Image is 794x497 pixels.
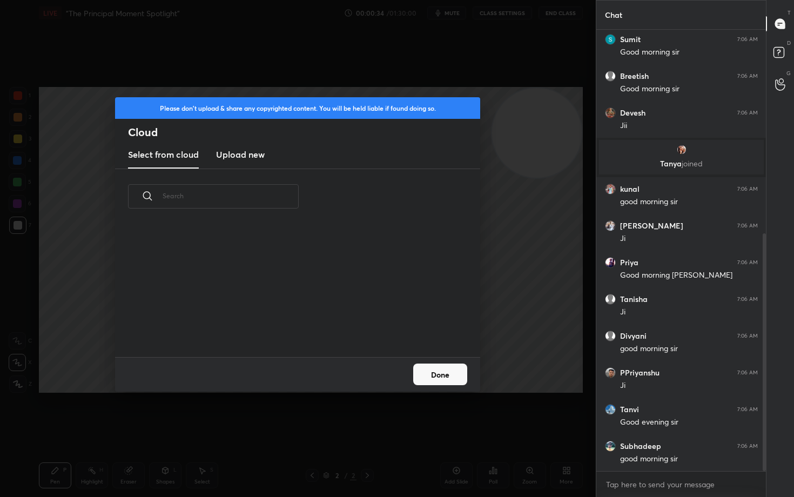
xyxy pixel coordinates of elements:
[676,144,687,155] img: 3418120d88d549efb3775576ee28a0b5.jpg
[605,71,616,82] img: default.png
[163,173,299,219] input: Search
[737,186,758,192] div: 7:06 AM
[737,443,758,449] div: 7:06 AM
[605,404,616,415] img: 46732769171548339d52633438ac71e3.jpg
[605,331,616,341] img: default.png
[620,71,649,81] h6: Breetish
[620,454,758,465] div: good morning sir
[620,258,638,267] h6: Priya
[620,307,758,318] div: Ji
[788,9,791,17] p: T
[620,405,639,414] h6: Tanvi
[605,184,616,194] img: 001eba9e199847959c241b6fad6b1f6f.jpg
[605,159,757,168] p: Tanya
[605,294,616,305] img: default.png
[620,417,758,428] div: Good evening sir
[620,294,648,304] h6: Tanisha
[605,441,616,452] img: 45418f7cc88746cfb40f41016138861c.jpg
[682,158,703,169] span: joined
[737,36,758,43] div: 7:06 AM
[737,406,758,413] div: 7:06 AM
[620,108,645,118] h6: Devesh
[605,257,616,268] img: 20c219c462c24c598734cae54f11e08e.jpg
[413,364,467,385] button: Done
[620,120,758,131] div: Jii
[596,30,766,471] div: grid
[786,69,791,77] p: G
[737,370,758,376] div: 7:06 AM
[620,368,660,378] h6: PPriyanshu
[737,73,758,79] div: 7:06 AM
[620,344,758,354] div: good morning sir
[620,84,758,95] div: Good morning sir
[620,441,661,451] h6: Subhadeep
[128,148,199,161] h3: Select from cloud
[605,220,616,231] img: 0077f478210d424bb14125281e68059c.jpg
[605,367,616,378] img: 9dec0109a5e64262a8197617a6b4af91.jpg
[620,233,758,244] div: Ji
[737,333,758,339] div: 7:06 AM
[737,296,758,303] div: 7:06 AM
[737,110,758,116] div: 7:06 AM
[115,221,467,357] div: grid
[596,1,631,29] p: Chat
[620,197,758,207] div: good morning sir
[620,270,758,281] div: Good morning [PERSON_NAME]
[620,35,641,44] h6: Sumit
[620,331,647,341] h6: Divyani
[216,148,265,161] h3: Upload new
[620,184,640,194] h6: kunal
[605,34,616,45] img: 3
[605,108,616,118] img: e9b7549125ed4c16ba28175a737a5d95.jpg
[128,125,480,139] h2: Cloud
[737,223,758,229] div: 7:06 AM
[620,221,683,231] h6: [PERSON_NAME]
[620,47,758,58] div: Good morning sir
[737,259,758,266] div: 7:06 AM
[787,39,791,47] p: D
[620,380,758,391] div: Ji
[115,97,480,119] div: Please don't upload & share any copyrighted content. You will be held liable if found doing so.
